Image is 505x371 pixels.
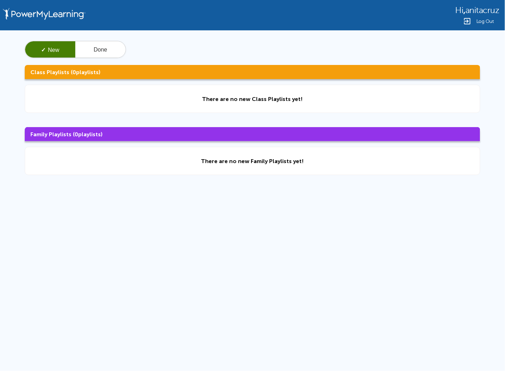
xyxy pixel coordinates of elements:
[465,6,499,15] span: anitacruz
[75,131,78,138] span: 0
[463,17,471,25] img: Logout Icon
[72,69,76,76] span: 0
[455,5,499,15] div: ,
[25,41,75,58] button: ✓New
[202,96,303,102] div: There are no new Class Playlists yet!
[25,127,480,141] h3: Family Playlists ( playlists)
[201,158,304,164] div: There are no new Family Playlists yet!
[476,19,494,24] span: Log Out
[25,65,480,79] h3: Class Playlists ( playlists)
[75,41,126,58] button: Done
[455,6,464,15] span: Hi
[41,47,46,53] span: ✓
